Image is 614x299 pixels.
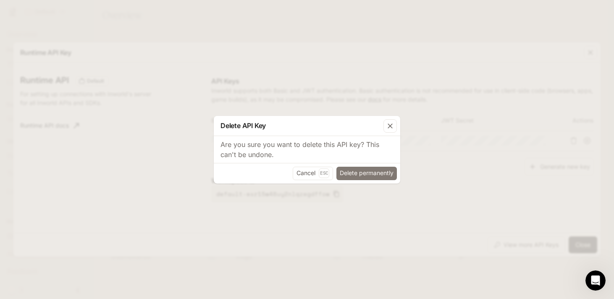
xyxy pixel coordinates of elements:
p: Are you sure you want to delete this API key? This can't be undone. [220,139,394,160]
button: Delete permanently [336,167,397,180]
button: CancelEsc [293,167,333,180]
iframe: Intercom live chat [585,270,606,291]
p: Delete API Key [220,121,266,131]
p: Esc [319,168,329,178]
